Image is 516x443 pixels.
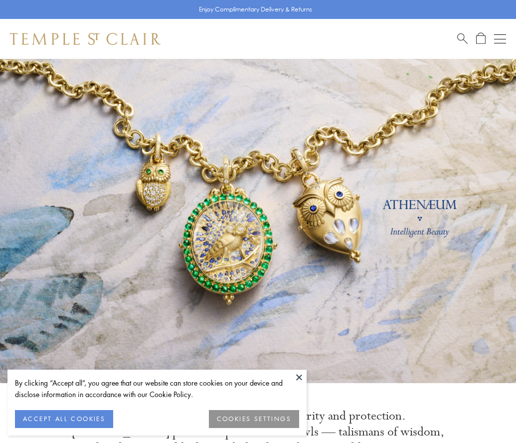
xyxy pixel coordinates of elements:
[476,32,486,45] a: Open Shopping Bag
[199,4,312,14] p: Enjoy Complimentary Delivery & Returns
[494,33,506,45] button: Open navigation
[457,32,468,45] a: Search
[10,33,161,45] img: Temple St. Clair
[15,377,299,400] div: By clicking “Accept all”, you agree that our website can store cookies on your device and disclos...
[15,410,113,428] button: ACCEPT ALL COOKIES
[209,410,299,428] button: COOKIES SETTINGS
